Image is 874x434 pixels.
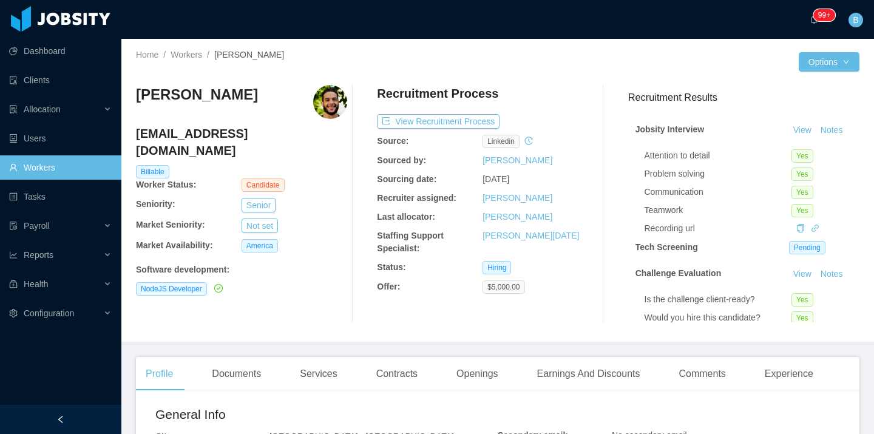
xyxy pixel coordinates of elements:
a: [PERSON_NAME] [483,212,552,222]
b: Software development : [136,265,229,274]
span: Pending [789,241,825,254]
div: Services [290,357,347,391]
strong: Jobsity Interview [635,124,705,134]
a: icon: exportView Recruitment Process [377,117,500,126]
button: Optionsicon: down [799,52,859,72]
b: Seniority: [136,199,175,209]
button: Notes [816,267,848,282]
b: Market Availability: [136,240,213,250]
span: Candidate [242,178,285,192]
div: Recording url [645,222,792,235]
a: [PERSON_NAME] [483,155,552,165]
b: Sourcing date: [377,174,436,184]
a: icon: profileTasks [9,185,112,209]
div: Communication [645,186,792,198]
span: $5,000.00 [483,280,524,294]
button: Notes [816,123,848,138]
i: icon: line-chart [9,251,18,259]
strong: Tech Screening [635,242,698,252]
b: Source: [377,136,408,146]
i: icon: setting [9,309,18,317]
a: View [789,269,816,279]
span: Yes [791,293,813,307]
span: B [853,13,858,27]
div: Comments [669,357,735,391]
span: Allocation [24,104,61,114]
a: [PERSON_NAME] [483,193,552,203]
h3: [PERSON_NAME] [136,85,258,104]
button: Not set [242,219,278,233]
h4: Recruitment Process [377,85,498,102]
i: icon: bell [810,15,818,24]
span: Yes [791,311,813,325]
b: Recruiter assigned: [377,193,456,203]
span: Health [24,279,48,289]
div: Attention to detail [645,149,792,162]
span: [DATE] [483,174,509,184]
a: icon: userWorkers [9,155,112,180]
span: Reports [24,250,53,260]
span: Yes [791,186,813,199]
a: icon: auditClients [9,68,112,92]
i: icon: solution [9,105,18,114]
b: Worker Status: [136,180,196,189]
i: icon: copy [796,224,805,232]
i: icon: history [524,137,533,145]
span: Yes [791,204,813,217]
a: icon: check-circle [212,283,223,293]
div: Documents [202,357,271,391]
span: NodeJS Developer [136,282,207,296]
button: Senior [242,198,276,212]
span: [PERSON_NAME] [214,50,284,59]
b: Offer: [377,282,400,291]
a: Workers [171,50,202,59]
span: / [163,50,166,59]
b: Market Seniority: [136,220,205,229]
a: View [789,125,816,135]
div: Earnings And Discounts [527,357,650,391]
span: Yes [791,149,813,163]
span: Configuration [24,308,74,318]
div: Copy [796,222,805,235]
a: icon: link [811,223,819,233]
div: Experience [755,357,823,391]
i: icon: link [811,224,819,232]
h4: [EMAIL_ADDRESS][DOMAIN_NAME] [136,125,347,159]
span: Yes [791,168,813,181]
span: Billable [136,165,169,178]
a: icon: pie-chartDashboard [9,39,112,63]
sup: 245 [813,9,835,21]
b: Staffing Support Specialist: [377,231,444,253]
i: icon: medicine-box [9,280,18,288]
div: Profile [136,357,183,391]
h2: General Info [155,405,498,424]
img: b2bcf39e-71ae-41fb-9073-be851623d25a_68cd666fd8961-400w.png [313,85,347,119]
span: America [242,239,278,253]
span: Payroll [24,221,50,231]
div: Contracts [367,357,427,391]
strong: Challenge Evaluation [635,268,722,278]
button: icon: exportView Recruitment Process [377,114,500,129]
span: / [207,50,209,59]
div: Would you hire this candidate? [645,311,792,324]
b: Last allocator: [377,212,435,222]
div: Teamwork [645,204,792,217]
b: Sourced by: [377,155,426,165]
b: Status: [377,262,405,272]
span: Hiring [483,261,511,274]
span: linkedin [483,135,520,148]
div: Openings [447,357,508,391]
h3: Recruitment Results [628,90,859,105]
div: Is the challenge client-ready? [645,293,792,306]
a: [PERSON_NAME][DATE] [483,231,579,240]
i: icon: check-circle [214,284,223,293]
a: icon: robotUsers [9,126,112,151]
a: Home [136,50,158,59]
i: icon: file-protect [9,222,18,230]
div: Problem solving [645,168,792,180]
